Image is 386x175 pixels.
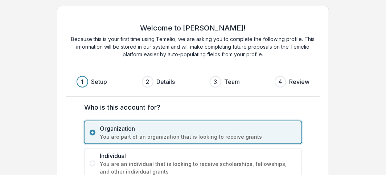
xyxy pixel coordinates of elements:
[146,77,149,86] div: 2
[100,133,296,141] span: You are part of an organization that is looking to receive grants
[156,77,175,86] h3: Details
[224,77,240,86] h3: Team
[100,124,296,133] span: Organization
[81,77,84,86] div: 1
[66,35,320,58] p: Because this is your first time using Temelio, we are asking you to complete the following profil...
[77,76,309,87] div: Progress
[91,77,107,86] h3: Setup
[140,24,246,32] h2: Welcome to [PERSON_NAME]!
[279,77,283,86] div: 4
[100,151,296,160] span: Individual
[214,77,217,86] div: 3
[289,77,309,86] h3: Review
[84,102,297,112] label: Who is this account for?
